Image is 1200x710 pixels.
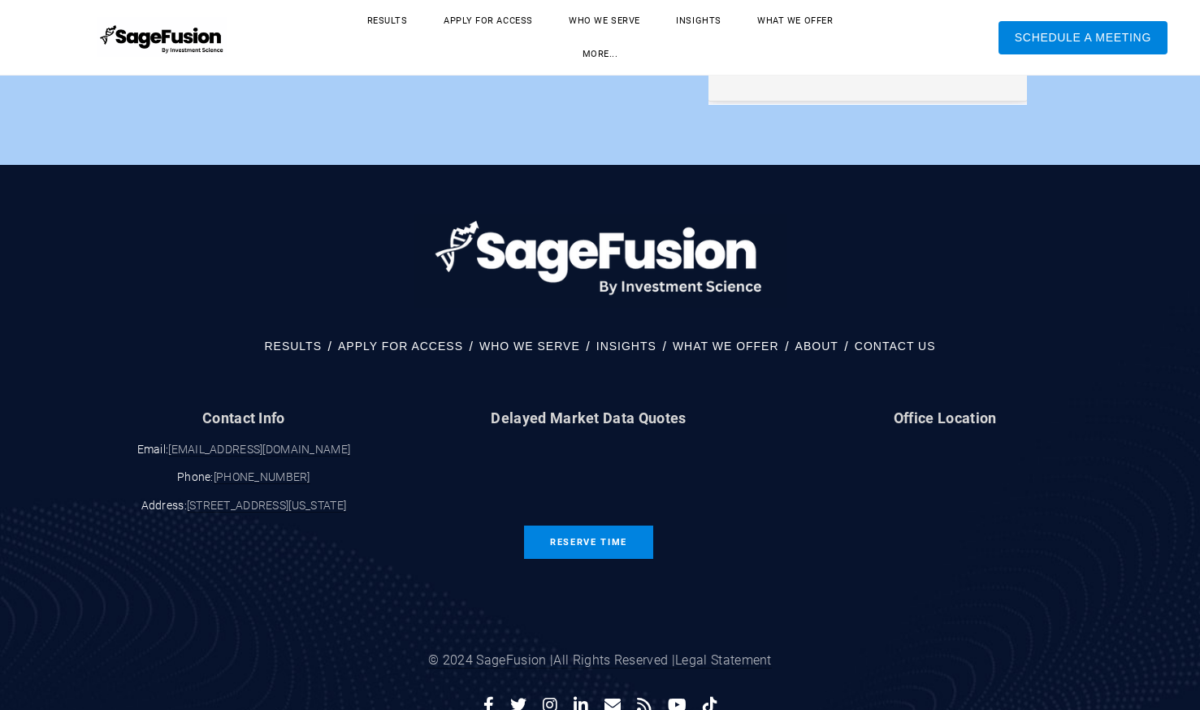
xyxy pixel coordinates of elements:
a: CONTACT US [855,336,936,357]
a: RESULTS [264,336,322,357]
font: Delayed Market Data Quotes [491,409,686,426]
a: WHAT WE OFFER [673,336,779,357]
p: Phone: [177,467,310,487]
a: [PHONE_NUMBER] [214,470,310,484]
a: Apply for Access [427,8,549,33]
a: ABOUT [795,336,838,357]
a: © 2024 SageFusion | [428,652,553,669]
a: WHO WE SERVE [479,336,580,357]
a: more... [566,41,635,67]
p: Address: [141,496,347,516]
a: APPLY FOR ACCESS [338,336,463,357]
font: Office Location [894,409,997,426]
iframe: ticker tape TradingView widget [434,435,743,496]
img: SageFusion | Intelligent Investment Management [97,17,227,58]
font: Contact Info [202,409,285,426]
a: Results [351,8,424,33]
a: Schedule A Meeting [999,21,1168,54]
p: Email: [137,439,351,460]
a: [STREET_ADDRESS][US_STATE] [187,499,346,513]
a: Insights [660,8,737,33]
a: Who We Serve [552,8,656,33]
a: What We Offer [741,8,849,33]
img: Picture [414,214,787,308]
a: [EMAIL_ADDRESS][DOMAIN_NAME] [168,443,350,457]
a: RESERVE TIME [524,526,653,559]
a: INSIGHTS [596,336,656,357]
a: All Rights Reserved | [553,652,675,669]
a: Legal Statement [675,652,772,669]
